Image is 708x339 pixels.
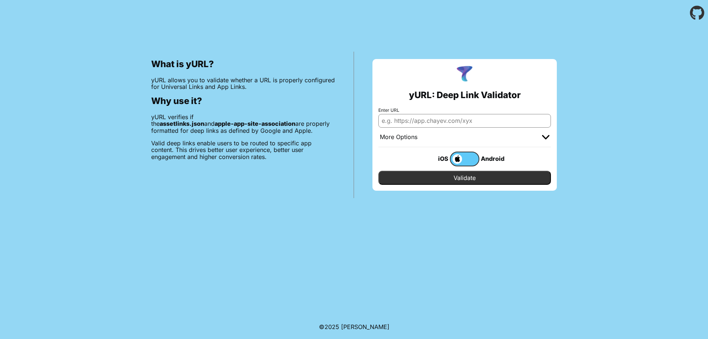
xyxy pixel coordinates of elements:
[215,120,295,127] b: apple-app-site-association
[420,154,450,163] div: iOS
[378,114,551,127] input: e.g. https://app.chayev.com/xyx
[151,59,335,69] h2: What is yURL?
[455,65,474,84] img: yURL Logo
[151,77,335,90] p: yURL allows you to validate whether a URL is properly configured for Universal Links and App Links.
[160,120,204,127] b: assetlinks.json
[380,134,417,141] div: More Options
[151,114,335,134] p: yURL verifies if the and are properly formatted for deep links as defined by Google and Apple.
[378,171,551,185] input: Validate
[324,323,339,331] span: 2025
[378,108,551,113] label: Enter URL
[151,140,335,160] p: Valid deep links enable users to be routed to specific app content. This drives better user exper...
[151,96,335,106] h2: Why use it?
[341,323,389,331] a: Michael Ibragimchayev's Personal Site
[479,154,509,163] div: Android
[409,90,521,100] h2: yURL: Deep Link Validator
[319,315,389,339] footer: ©
[542,135,549,139] img: chevron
